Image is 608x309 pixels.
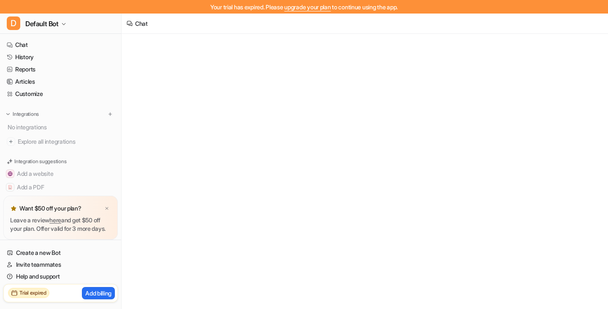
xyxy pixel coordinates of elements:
img: explore all integrations [7,137,15,146]
p: Integration suggestions [14,158,66,165]
p: Integrations [13,111,39,118]
img: Add a website [8,171,13,176]
a: Explore all integrations [3,136,118,148]
h2: Trial expired [19,289,46,297]
a: Invite teammates [3,259,118,271]
div: Chat [135,19,148,28]
img: menu_add.svg [107,111,113,117]
a: upgrade your plan [284,3,331,11]
span: D [7,16,20,30]
a: here [49,216,61,224]
button: Add billing [82,287,115,299]
button: Add a websiteAdd a website [3,167,118,180]
p: Want $50 off your plan? [19,204,81,213]
img: expand menu [5,111,11,117]
button: Integrations [3,110,41,118]
a: History [3,51,118,63]
img: star [10,205,17,212]
img: x [104,206,109,211]
button: Add a PDFAdd a PDF [3,180,118,194]
img: Add a PDF [8,185,13,190]
span: Explore all integrations [18,135,114,148]
button: Add a Google Doc [3,194,118,208]
span: Default Bot [25,18,59,30]
a: Reports [3,63,118,75]
div: No integrations [5,120,118,134]
a: Create a new Bot [3,247,118,259]
a: Articles [3,76,118,88]
p: Add billing [85,289,111,298]
a: Chat [3,39,118,51]
a: Customize [3,88,118,100]
a: Help and support [3,271,118,282]
p: Leave a review and get $50 off your plan. Offer valid for 3 more days. [10,216,111,233]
